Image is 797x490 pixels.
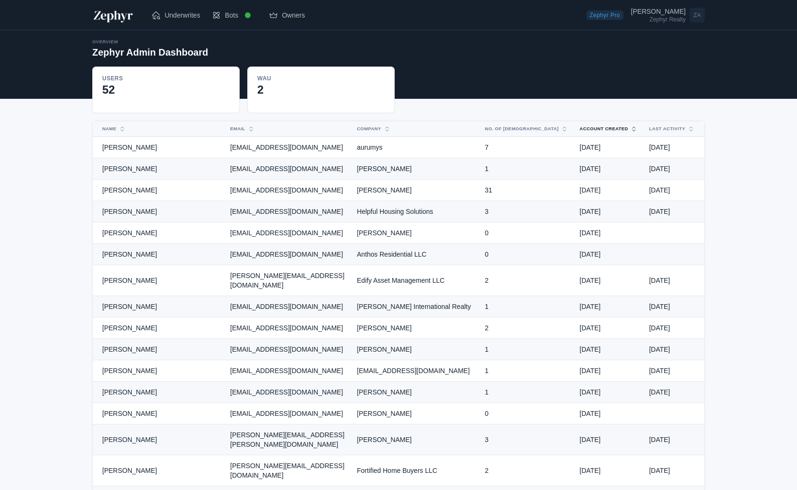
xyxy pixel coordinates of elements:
[643,265,704,296] td: [DATE]
[224,222,351,244] td: [EMAIL_ADDRESS][DOMAIN_NAME]
[643,121,689,136] button: Last Activity
[479,158,574,180] td: 1
[93,180,224,201] td: [PERSON_NAME]
[643,158,704,180] td: [DATE]
[479,403,574,424] td: 0
[263,6,311,25] a: Owners
[224,158,351,180] td: [EMAIL_ADDRESS][DOMAIN_NAME]
[643,382,704,403] td: [DATE]
[146,6,206,25] a: Underwrites
[224,382,351,403] td: [EMAIL_ADDRESS][DOMAIN_NAME]
[479,222,574,244] td: 0
[643,455,704,486] td: [DATE]
[93,403,224,424] td: [PERSON_NAME]
[631,6,705,25] a: Open user menu
[93,265,224,296] td: [PERSON_NAME]
[643,180,704,201] td: [DATE]
[643,360,704,382] td: [DATE]
[643,201,704,222] td: [DATE]
[574,296,643,317] td: [DATE]
[351,121,468,136] button: Company
[102,82,230,97] div: 52
[479,382,574,403] td: 1
[479,244,574,265] td: 0
[93,296,224,317] td: [PERSON_NAME]
[92,46,208,59] h2: Zephyr Admin Dashboard
[351,339,479,360] td: [PERSON_NAME]
[574,201,643,222] td: [DATE]
[479,360,574,382] td: 1
[93,382,224,403] td: [PERSON_NAME]
[93,339,224,360] td: [PERSON_NAME]
[165,10,200,20] span: Underwrites
[479,339,574,360] td: 1
[224,244,351,265] td: [EMAIL_ADDRESS][DOMAIN_NAME]
[257,82,385,97] div: 2
[631,8,686,15] div: [PERSON_NAME]
[257,75,271,82] div: WAU
[93,360,224,382] td: [PERSON_NAME]
[224,137,351,158] td: [EMAIL_ADDRESS][DOMAIN_NAME]
[479,296,574,317] td: 1
[224,317,351,339] td: [EMAIL_ADDRESS][DOMAIN_NAME]
[690,8,705,23] span: ZA
[574,137,643,158] td: [DATE]
[574,222,643,244] td: [DATE]
[224,339,351,360] td: [EMAIL_ADDRESS][DOMAIN_NAME]
[574,382,643,403] td: [DATE]
[351,296,479,317] td: [PERSON_NAME] International Realty
[93,455,224,486] td: [PERSON_NAME]
[93,244,224,265] td: [PERSON_NAME]
[574,158,643,180] td: [DATE]
[351,222,479,244] td: [PERSON_NAME]
[479,265,574,296] td: 2
[479,137,574,158] td: 7
[574,424,643,455] td: [DATE]
[351,265,479,296] td: Edify Asset Management LLC
[351,201,479,222] td: Helpful Housing Solutions
[93,222,224,244] td: [PERSON_NAME]
[351,360,479,382] td: [EMAIL_ADDRESS][DOMAIN_NAME]
[631,17,686,22] div: Zephyr Realty
[224,265,351,296] td: [PERSON_NAME][EMAIL_ADDRESS][DOMAIN_NAME]
[479,180,574,201] td: 31
[224,360,351,382] td: [EMAIL_ADDRESS][DOMAIN_NAME]
[574,244,643,265] td: [DATE]
[479,317,574,339] td: 2
[224,201,351,222] td: [EMAIL_ADDRESS][DOMAIN_NAME]
[93,317,224,339] td: [PERSON_NAME]
[479,121,563,136] button: No. of [DEMOGRAPHIC_DATA]
[351,382,479,403] td: [PERSON_NAME]
[574,455,643,486] td: [DATE]
[224,296,351,317] td: [EMAIL_ADDRESS][DOMAIN_NAME]
[586,10,623,20] span: Zephyr Pro
[574,360,643,382] td: [DATE]
[93,201,224,222] td: [PERSON_NAME]
[224,455,351,486] td: [PERSON_NAME][EMAIL_ADDRESS][DOMAIN_NAME]
[97,121,213,136] button: Name
[224,121,340,136] button: Email
[479,424,574,455] td: 3
[479,455,574,486] td: 2
[351,180,479,201] td: [PERSON_NAME]
[351,403,479,424] td: [PERSON_NAME]
[282,10,305,20] span: Owners
[574,265,643,296] td: [DATE]
[574,403,643,424] td: [DATE]
[643,424,704,455] td: [DATE]
[643,317,704,339] td: [DATE]
[574,121,632,136] button: Account Created
[206,2,263,29] a: Bots
[643,137,704,158] td: [DATE]
[574,180,643,201] td: [DATE]
[351,424,479,455] td: [PERSON_NAME]
[93,137,224,158] td: [PERSON_NAME]
[224,403,351,424] td: [EMAIL_ADDRESS][DOMAIN_NAME]
[479,201,574,222] td: 3
[93,424,224,455] td: [PERSON_NAME]
[351,244,479,265] td: Anthos Residential LLC
[224,424,351,455] td: [PERSON_NAME][EMAIL_ADDRESS][PERSON_NAME][DOMAIN_NAME]
[92,8,134,23] img: Zephyr Logo
[102,75,123,82] div: Users
[574,317,643,339] td: [DATE]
